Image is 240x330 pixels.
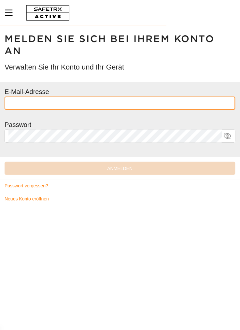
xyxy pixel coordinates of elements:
a: Neues Konto eröffnen [5,193,235,206]
a: Passwort vergessen? [5,180,235,193]
font: Verwalten Sie Ihr Konto und Ihr Gerät [5,63,124,71]
font: Passwort [5,121,31,128]
font: Melden Sie sich bei Ihrem Konto an [5,33,215,56]
font: Passwort vergessen? [5,183,48,189]
button: Anmelden [5,162,235,175]
button: Speisekarte [3,6,20,20]
font: E-Mail-Adresse [5,88,49,95]
font: Neues Konto eröffnen [5,196,49,202]
font: Anmelden [107,166,133,171]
